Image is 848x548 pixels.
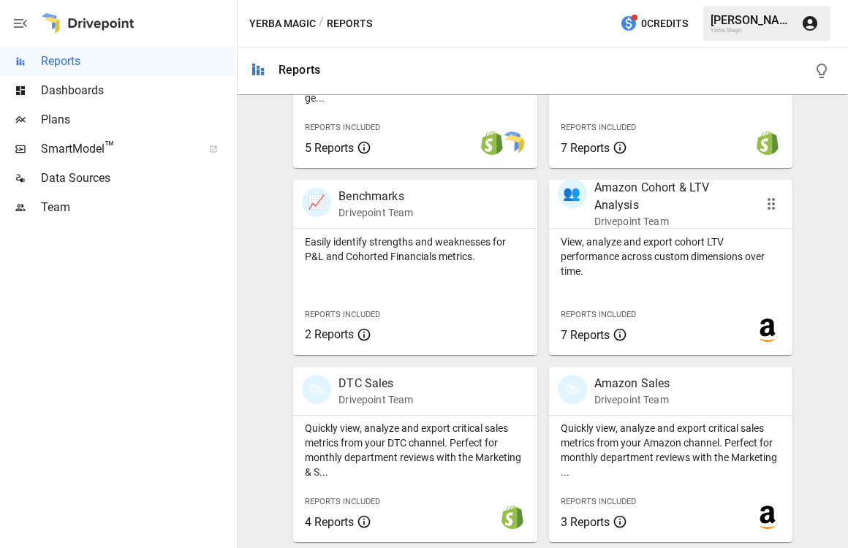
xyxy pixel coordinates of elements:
p: Quickly view, analyze and export critical sales metrics from your DTC channel. Perfect for monthl... [305,421,525,479]
span: 2 Reports [305,327,354,341]
button: 0Credits [614,10,694,37]
span: 4 Reports [305,515,354,529]
img: shopify [480,132,504,155]
p: Benchmarks [338,188,413,205]
p: Amazon Sales [594,375,670,392]
span: SmartModel [41,140,193,158]
span: Plans [41,111,234,129]
img: shopify [756,132,779,155]
img: shopify [501,506,524,529]
p: View, analyze and export cohort LTV performance across custom dimensions over time. [561,235,781,278]
span: Reports [41,53,234,70]
span: Reports Included [305,497,380,506]
span: 5 Reports [305,141,354,155]
span: Dashboards [41,82,234,99]
div: 🛍 [302,375,331,404]
span: Reports Included [561,123,636,132]
img: smart model [501,132,524,155]
p: Easily identify strengths and weaknesses for P&L and Cohorted Financials metrics. [305,235,525,264]
img: amazon [756,506,779,529]
button: Yerba Magic [249,15,316,33]
div: [PERSON_NAME] [711,13,792,27]
p: Drivepoint Team [338,392,413,407]
p: Drivepoint Team [594,214,746,229]
span: 7 Reports [561,328,610,342]
span: Reports Included [561,310,636,319]
img: amazon [756,319,779,342]
div: 👥 [558,179,587,208]
span: Reports Included [305,310,380,319]
div: / [319,15,324,33]
p: Amazon Cohort & LTV Analysis [594,179,746,214]
p: Quickly view, analyze and export critical sales metrics from your Amazon channel. Perfect for mon... [561,421,781,479]
span: Team [41,199,234,216]
p: Drivepoint Team [338,205,413,220]
p: Drivepoint Team [594,392,670,407]
span: Reports Included [305,123,380,132]
span: 3 Reports [561,515,610,529]
span: ™ [105,138,115,156]
span: 0 Credits [641,15,688,33]
span: Reports Included [561,497,636,506]
div: Yerba Magic [711,27,792,34]
span: 7 Reports [561,141,610,155]
p: DTC Sales [338,375,413,392]
div: 🛍 [558,375,587,404]
span: Data Sources [41,170,234,187]
div: 📈 [302,188,331,217]
div: Reports [279,63,320,77]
